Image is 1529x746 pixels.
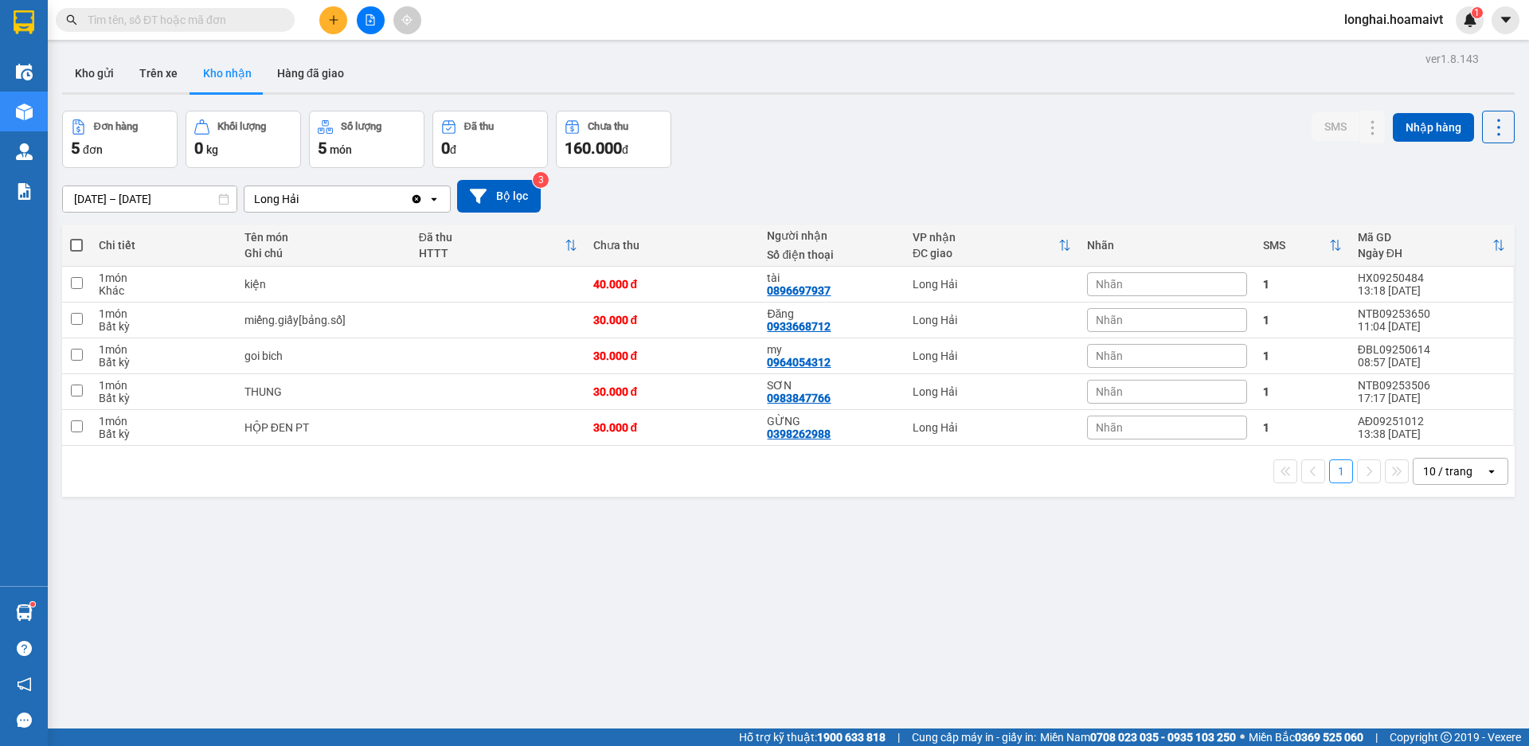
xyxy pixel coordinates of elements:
div: VP nhận [913,231,1058,244]
th: Toggle SortBy [411,225,585,267]
div: 1 [1263,350,1341,362]
div: AĐ09251012 [1358,415,1505,428]
div: 08:57 [DATE] [1358,356,1505,369]
div: 10 / trang [1423,463,1472,479]
button: Đã thu0đ [432,111,548,168]
div: HỘP ĐEN PT [244,421,403,434]
div: ĐBL09250614 [1358,343,1505,356]
div: 30.000 đ [593,350,752,362]
div: NTB09253506 [1358,379,1505,392]
span: Nhãn [1096,350,1123,362]
div: 13:18 [DATE] [1358,284,1505,297]
img: warehouse-icon [16,604,33,621]
svg: open [428,193,440,205]
div: 0983847766 [767,392,831,404]
button: aim [393,6,421,34]
th: Toggle SortBy [1350,225,1513,267]
div: 0896697937 [767,284,831,297]
span: Nhãn [1096,278,1123,291]
span: đ [450,143,456,156]
div: Ngày ĐH [1358,247,1492,260]
span: aim [401,14,413,25]
span: ⚪️ [1240,734,1245,740]
div: Chưa thu [593,239,752,252]
span: 5 [71,139,80,158]
input: Select a date range. [63,186,237,212]
button: file-add [357,6,385,34]
div: Ghi chú [244,247,403,260]
div: goi bich [244,350,403,362]
div: tài [767,271,896,284]
div: THUNG [244,385,403,398]
span: 1 [1474,7,1480,18]
button: Kho gửi [62,54,127,92]
sup: 3 [533,172,549,188]
input: Tìm tên, số ĐT hoặc mã đơn [88,11,276,29]
strong: 1900 633 818 [817,731,886,744]
span: Miền Nam [1040,728,1236,746]
span: Nhãn [1096,421,1123,434]
span: đ [622,143,628,156]
span: message [17,713,32,728]
div: 1 món [99,415,228,428]
span: Hỗ trợ kỹ thuật: [739,728,886,746]
th: Toggle SortBy [1255,225,1349,267]
button: caret-down [1492,6,1519,34]
span: kg [206,143,218,156]
span: món [330,143,352,156]
div: 1 món [99,379,228,392]
div: 0964054312 [767,356,831,369]
button: Kho nhận [190,54,264,92]
input: Selected Long Hải. [300,191,302,207]
button: Trên xe [127,54,190,92]
div: Bất kỳ [99,428,228,440]
div: HX09250484 [1358,271,1505,284]
span: question-circle [17,641,32,656]
div: Mã GD [1358,231,1492,244]
div: 1 món [99,307,228,320]
div: Long Hải [913,421,1071,434]
svg: open [1485,465,1498,478]
div: Chưa thu [588,121,628,132]
div: 1 món [99,271,228,284]
div: Đăng [767,307,896,320]
span: longhai.hoamaivt [1332,10,1456,29]
div: Người nhận [767,229,896,242]
img: logo-vxr [14,10,34,34]
div: 11:04 [DATE] [1358,320,1505,333]
div: Long Hải [913,350,1071,362]
span: đơn [83,143,103,156]
span: 160.000 [565,139,622,158]
button: Số lượng5món [309,111,424,168]
div: SMS [1263,239,1328,252]
div: 1 [1263,314,1341,326]
span: | [897,728,900,746]
svg: Clear value [410,193,423,205]
button: Hàng đã giao [264,54,357,92]
div: Bất kỳ [99,392,228,404]
div: 0933668712 [767,320,831,333]
div: Đã thu [464,121,494,132]
span: file-add [365,14,376,25]
div: Long Hải [913,385,1071,398]
div: Tên món [244,231,403,244]
div: Khối lượng [217,121,266,132]
strong: 0708 023 035 - 0935 103 250 [1090,731,1236,744]
span: Cung cấp máy in - giấy in: [912,728,1036,746]
button: 1 [1329,459,1353,483]
div: 30.000 đ [593,314,752,326]
span: Nhãn [1096,314,1123,326]
span: 5 [318,139,327,158]
div: Chi tiết [99,239,228,252]
div: Long Hải [254,191,299,207]
div: ver 1.8.143 [1425,50,1479,68]
span: caret-down [1499,13,1513,27]
sup: 1 [30,602,35,607]
div: Bất kỳ [99,320,228,333]
button: Đơn hàng5đơn [62,111,178,168]
button: SMS [1312,112,1359,141]
div: Long Hải [913,314,1071,326]
span: 0 [441,139,450,158]
div: 30.000 đ [593,385,752,398]
button: Khối lượng0kg [186,111,301,168]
